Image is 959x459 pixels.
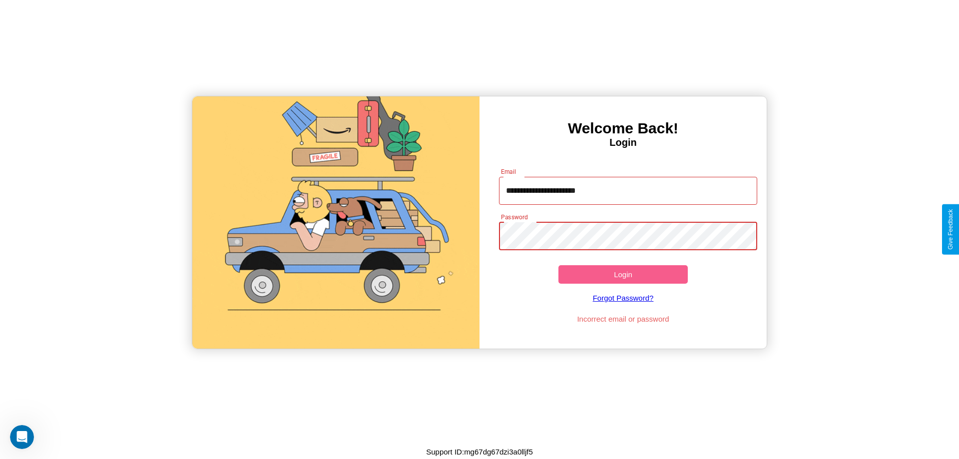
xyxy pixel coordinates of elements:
div: Give Feedback [947,209,954,250]
h4: Login [479,137,767,148]
img: gif [192,96,479,349]
a: Forgot Password? [494,284,753,312]
p: Support ID: mg67dg67dzi3a0lljf5 [426,445,532,459]
button: Login [558,265,688,284]
h3: Welcome Back! [479,120,767,137]
p: Incorrect email or password [494,312,753,326]
label: Email [501,167,516,176]
label: Password [501,213,527,221]
iframe: Intercom live chat [10,425,34,449]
